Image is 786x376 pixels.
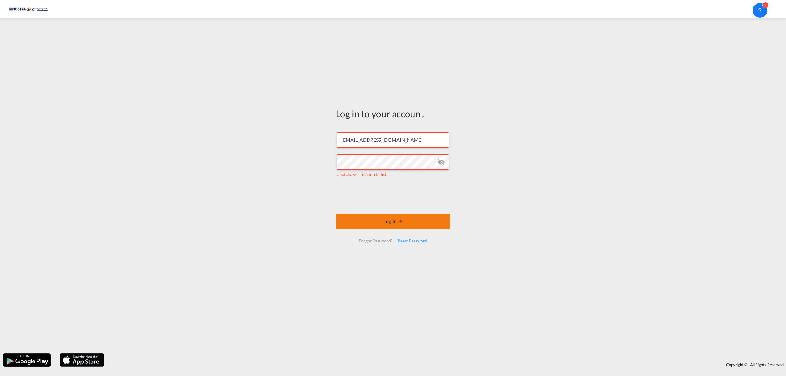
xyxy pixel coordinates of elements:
[395,235,430,246] div: Reset Password
[337,132,449,148] input: Enter email/phone number
[59,353,105,367] img: apple.png
[336,214,450,229] button: LOGIN
[107,359,786,370] div: Copyright © . All Rights Reserved
[438,158,445,166] md-icon: icon-eye-off
[356,235,395,246] div: Forgot Password?
[337,172,387,177] span: Captcha verification failed.
[346,184,440,207] iframe: reCAPTCHA
[2,353,51,367] img: google.png
[336,107,450,120] div: Log in to your account
[9,2,51,16] img: c67187802a5a11ec94275b5db69a26e6.png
